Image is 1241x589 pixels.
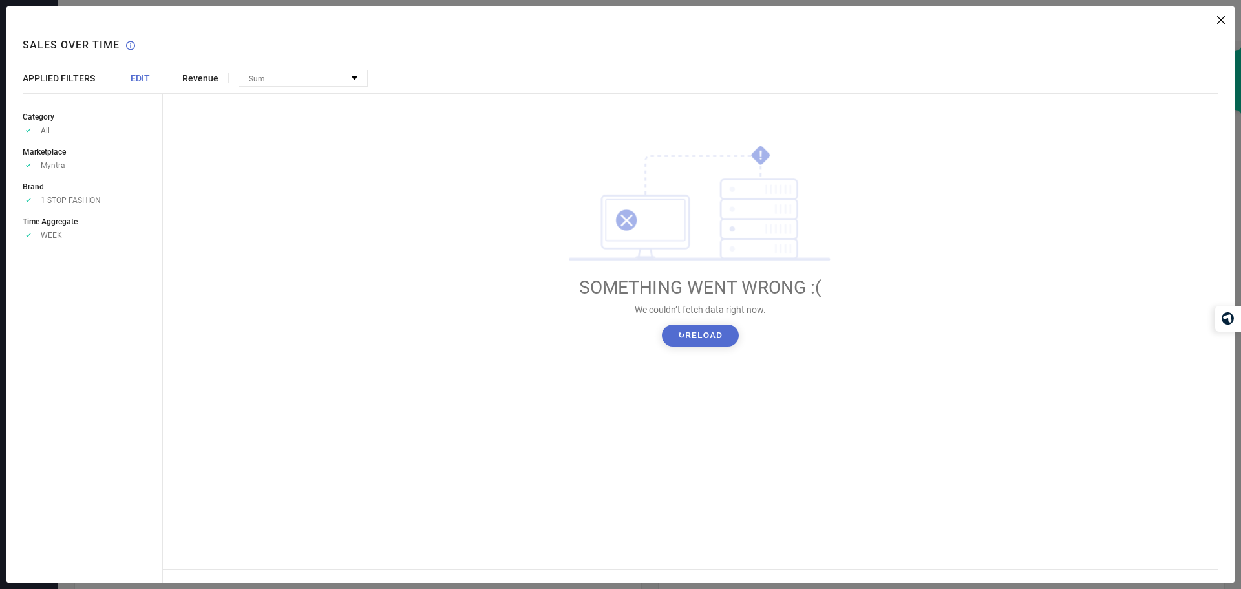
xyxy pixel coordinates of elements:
span: SOMETHING WENT WRONG :( [579,277,822,298]
span: We couldn’t fetch data right now. [635,305,766,315]
span: All [41,126,50,135]
button: ↻Reload [662,325,739,347]
tspan: ! [760,147,763,162]
span: EDIT [131,73,150,83]
h1: Sales over time [23,39,120,51]
span: Category [23,112,54,122]
span: Marketplace [23,147,66,156]
span: 1 STOP FASHION [41,196,101,205]
span: Brand [23,182,44,191]
span: Sum [249,74,265,83]
span: APPLIED FILTERS [23,73,95,83]
span: Myntra [41,161,65,170]
span: WEEK [41,231,62,240]
span: Time Aggregate [23,217,78,226]
span: Revenue [182,73,218,83]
